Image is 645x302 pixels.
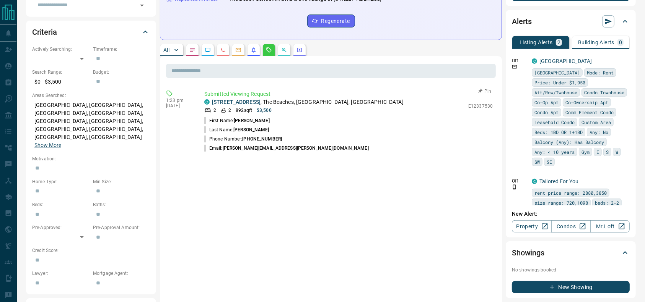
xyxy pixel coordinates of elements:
span: S [606,148,609,156]
p: Budget: [93,69,150,76]
p: $3,500 [257,107,272,114]
p: , The Beaches, [GEOGRAPHIC_DATA], [GEOGRAPHIC_DATA] [212,98,404,106]
span: [PERSON_NAME][EMAIL_ADDRESS][PERSON_NAME][DOMAIN_NAME] [223,145,369,151]
span: [GEOGRAPHIC_DATA] [534,69,580,76]
button: Regenerate [307,15,355,27]
p: Motivation: [32,155,150,162]
span: SE [547,158,552,166]
p: Credit Score: [32,247,150,254]
p: 1:23 pm [166,98,193,103]
p: No showings booked [512,266,630,273]
span: [PERSON_NAME] [234,118,269,123]
span: Price: Under $1,950 [534,79,585,86]
span: Beds: 1BD OR 1+1BD [534,128,583,136]
p: Baths: [93,201,150,208]
span: Custom Area [581,118,611,126]
svg: Requests [266,47,272,53]
span: rent price range: 2880,3850 [534,189,607,197]
p: Beds: [32,201,89,208]
svg: Calls [220,47,226,53]
p: [DATE] [166,103,193,108]
span: Any: < 10 years [534,148,575,156]
span: Att/Row/Twnhouse [534,89,577,96]
svg: Agent Actions [296,47,303,53]
a: Mr.Loft [590,220,630,233]
p: Lawyer: [32,270,89,277]
span: W [616,148,618,156]
p: First Name: [204,117,270,124]
p: Min Size: [93,178,150,185]
div: condos.ca [204,99,210,105]
span: beds: 2-2 [595,199,619,207]
div: Alerts [512,12,630,31]
p: Listing Alerts [520,40,553,45]
svg: Opportunities [281,47,287,53]
p: Off [512,178,527,184]
div: Criteria [32,23,150,41]
svg: Emails [235,47,241,53]
svg: Listing Alerts [251,47,257,53]
span: Comm Element Condo [565,108,614,116]
p: Pre-Approval Amount: [93,224,150,231]
p: Actively Searching: [32,46,89,53]
span: Co-Op Apt [534,99,559,106]
span: Leasehold Condo [534,118,575,126]
span: Mode: Rent [587,69,614,76]
p: Timeframe: [93,46,150,53]
span: Any: No [590,128,608,136]
div: Showings [512,244,630,262]
p: Off [512,57,527,64]
p: Building Alerts [578,40,614,45]
div: condos.ca [532,179,537,184]
a: Tailored For You [539,178,578,184]
p: All [163,47,169,53]
p: New Alert: [512,210,630,218]
p: Phone Number: [204,136,282,142]
svg: Lead Browsing Activity [205,47,211,53]
p: Last Name: [204,126,269,133]
a: Condos [551,220,591,233]
span: Balcony (Any): Has Balcony [534,138,604,146]
svg: Notes [189,47,195,53]
p: 2 [557,40,560,45]
p: Search Range: [32,69,89,76]
span: SW [534,158,540,166]
h2: Showings [512,247,544,259]
span: [PHONE_NUMBER] [242,136,282,142]
p: 2 [213,107,216,114]
span: Condo Townhouse [584,89,624,96]
span: size range: 720,1098 [534,199,588,207]
span: Condo Apt [534,108,559,116]
div: condos.ca [532,58,537,64]
p: $0 - $3,500 [32,76,89,88]
span: [PERSON_NAME] [233,127,269,132]
p: 0 [619,40,622,45]
a: Property [512,220,551,233]
a: [GEOGRAPHIC_DATA] [539,58,592,64]
a: [STREET_ADDRESS] [212,99,261,105]
span: Gym [581,148,590,156]
button: Show More [34,141,61,149]
button: New Showing [512,281,630,293]
p: E12337530 [468,103,493,110]
span: Co-Ownership Apt [565,99,608,106]
p: Submitted Viewing Request [204,90,493,98]
h2: Alerts [512,15,532,27]
p: Home Type: [32,178,89,185]
span: E [596,148,599,156]
p: [GEOGRAPHIC_DATA], [GEOGRAPHIC_DATA], [GEOGRAPHIC_DATA], [GEOGRAPHIC_DATA], [GEOGRAPHIC_DATA], [G... [32,99,150,152]
p: Mortgage Agent: [93,270,150,277]
h2: Criteria [32,26,57,38]
p: 2 [228,107,231,114]
p: Areas Searched: [32,92,150,99]
p: Pre-Approved: [32,224,89,231]
svg: Push Notification Only [512,184,517,190]
p: 892 sqft [236,107,252,114]
svg: Email [512,64,517,69]
p: Email: [204,145,369,152]
button: Pin [474,88,496,95]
